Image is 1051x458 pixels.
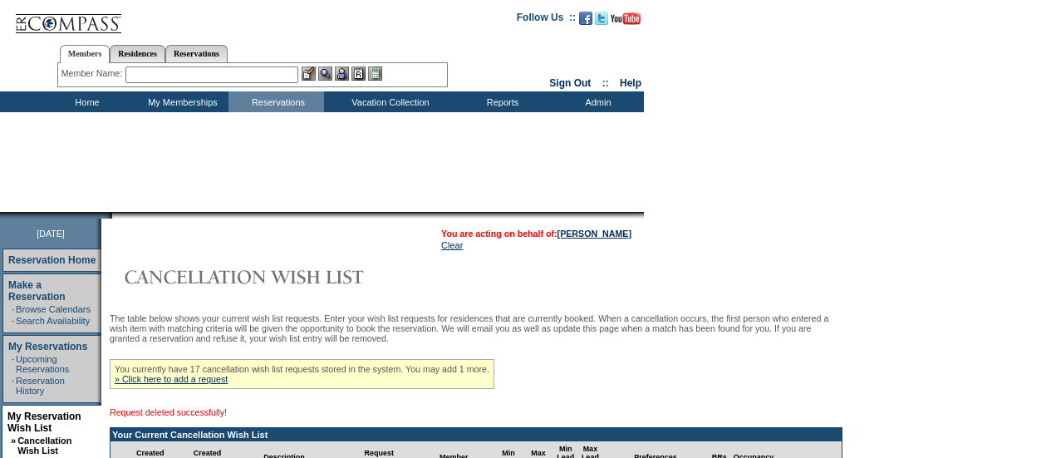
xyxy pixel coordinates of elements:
a: [PERSON_NAME] [557,229,631,239]
span: [DATE] [37,229,65,239]
img: Follow us on Twitter [595,12,608,25]
a: Reservation Home [8,254,96,266]
td: · [12,354,14,374]
a: Cancellation Wish List [17,436,71,456]
img: b_calculator.gif [368,66,382,81]
img: b_edit.gif [302,66,316,81]
a: Members [60,45,111,63]
td: · [12,304,14,314]
b: » [11,436,16,446]
td: · [12,316,14,326]
div: Member Name: [61,66,125,81]
a: Browse Calendars [16,304,91,314]
a: Sign Out [549,77,591,89]
a: Clear [441,240,463,250]
img: promoShadowLeftCorner.gif [106,212,112,219]
td: Follow Us :: [517,10,576,30]
img: Become our fan on Facebook [579,12,592,25]
td: My Memberships [133,91,228,112]
td: Vacation Collection [324,91,453,112]
a: Search Availability [16,316,90,326]
div: You currently have 17 cancellation wish list requests stored in the system. You may add 1 more. [110,359,494,389]
a: Residences [110,45,165,62]
td: Home [37,91,133,112]
img: Cancellation Wish List [110,260,442,293]
a: Become our fan on Facebook [579,17,592,27]
img: Subscribe to our YouTube Channel [611,12,641,25]
td: Reservations [228,91,324,112]
td: · [12,376,14,396]
a: My Reservations [8,341,87,352]
a: Subscribe to our YouTube Channel [611,17,641,27]
a: Follow us on Twitter [595,17,608,27]
a: My Reservation Wish List [7,411,81,434]
a: » Click here to add a request [115,374,228,384]
img: blank.gif [112,212,114,219]
td: Your Current Cancellation Wish List [111,428,842,441]
span: :: [602,77,609,89]
span: Request deleted successfully! [110,407,227,417]
a: Make a Reservation [8,279,66,303]
img: View [318,66,332,81]
span: You are acting on behalf of: [441,229,631,239]
td: Admin [548,91,644,112]
a: Reservations [165,45,228,62]
a: Reservation History [16,376,65,396]
a: Upcoming Reservations [16,354,69,374]
img: Reservations [351,66,366,81]
td: Reports [453,91,548,112]
img: Impersonate [335,66,349,81]
a: Help [620,77,641,89]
